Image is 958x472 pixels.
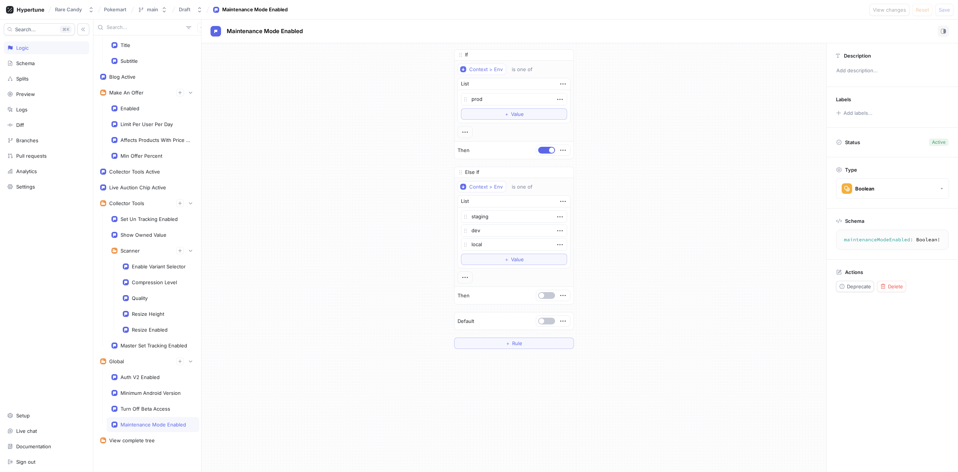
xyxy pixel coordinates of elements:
[121,343,187,349] div: Master Set Tracking Enabled
[508,181,543,192] button: is one of
[109,184,166,190] div: Live Auction Chip Active
[16,45,29,51] div: Logic
[121,121,173,127] div: Limit Per User Per Day
[109,437,155,443] div: View complete tree
[836,178,949,199] button: Boolean
[109,90,143,96] div: Make An Offer
[461,80,469,88] div: List
[833,64,952,77] p: Add description...
[55,6,82,13] div: Rare Candy
[16,107,27,113] div: Logs
[504,112,509,116] span: ＋
[839,233,945,247] textarea: maintenanceModeEnabled: Boolean!
[176,3,206,16] button: Draft
[121,137,191,143] div: Affects Products With Price Over
[504,257,509,262] span: ＋
[16,184,35,190] div: Settings
[469,184,503,190] div: Context > Env
[4,440,89,453] a: Documentation
[870,4,909,16] button: View changes
[912,4,932,16] button: Reset
[512,184,532,190] div: is one of
[939,8,950,12] span: Save
[508,64,543,75] button: is one of
[512,66,532,73] div: is one of
[132,263,186,269] div: Enable Variant Selector
[505,341,510,346] span: ＋
[104,7,127,12] span: Pokemart
[4,23,75,35] button: Search...K
[844,53,871,59] p: Description
[932,139,946,146] div: Active
[109,358,124,364] div: Global
[847,284,871,289] span: Deprecate
[16,443,51,449] div: Documentation
[132,279,177,285] div: Compression Level
[461,108,567,120] button: ＋Value
[60,26,72,33] div: K
[121,153,162,159] div: Min Offer Percent
[845,218,864,224] p: Schema
[454,338,574,349] button: ＋Rule
[845,269,863,275] p: Actions
[132,311,164,317] div: Resize Height
[836,281,874,292] button: Deprecate
[16,153,47,159] div: Pull requests
[16,60,35,66] div: Schema
[147,6,158,13] div: main
[16,428,37,434] div: Live chat
[121,390,181,396] div: Minimum Android Version
[458,147,470,154] p: Then
[109,169,160,175] div: Collector Tools Active
[511,112,524,116] span: Value
[15,27,36,32] span: Search...
[121,374,160,380] div: Auth V2 Enabled
[935,4,953,16] button: Save
[107,24,183,31] input: Search...
[512,341,522,346] span: Rule
[461,210,567,223] textarea: staging
[16,76,29,82] div: Splits
[16,168,37,174] div: Analytics
[227,28,303,34] span: Maintenance Mode Enabled
[458,181,506,192] button: Context > Env
[458,318,474,325] p: Default
[16,122,24,128] div: Diff
[109,74,136,80] div: Blog Active
[222,6,288,14] div: Maintenance Mode Enabled
[916,8,929,12] span: Reset
[877,281,906,292] button: Delete
[179,6,191,13] div: Draft
[873,8,906,12] span: View changes
[16,137,38,143] div: Branches
[888,284,903,289] span: Delete
[461,224,567,237] textarea: dev
[132,327,168,333] div: Resize Enabled
[121,216,178,222] div: Set Un Tracking Enabled
[121,406,170,412] div: Turn Off Beta Access
[121,105,139,111] div: Enabled
[833,108,875,118] button: Add labels...
[52,3,97,16] button: Rare Candy
[121,58,138,64] div: Subtitle
[845,137,860,148] p: Status
[109,200,144,206] div: Collector Tools
[16,91,35,97] div: Preview
[855,186,874,192] div: Boolean
[132,295,148,301] div: Quality
[121,248,140,254] div: Scanner
[121,232,166,238] div: Show Owned Value
[845,167,857,173] p: Type
[836,96,851,102] p: Labels
[16,413,30,419] div: Setup
[461,238,567,251] textarea: local
[465,51,468,59] p: If
[461,198,469,205] div: List
[121,422,186,428] div: Maintenance Mode Enabled
[135,3,170,16] button: main
[121,42,130,48] div: Title
[458,64,506,75] button: Context > Env
[16,459,35,465] div: Sign out
[511,257,524,262] span: Value
[469,66,503,73] div: Context > Env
